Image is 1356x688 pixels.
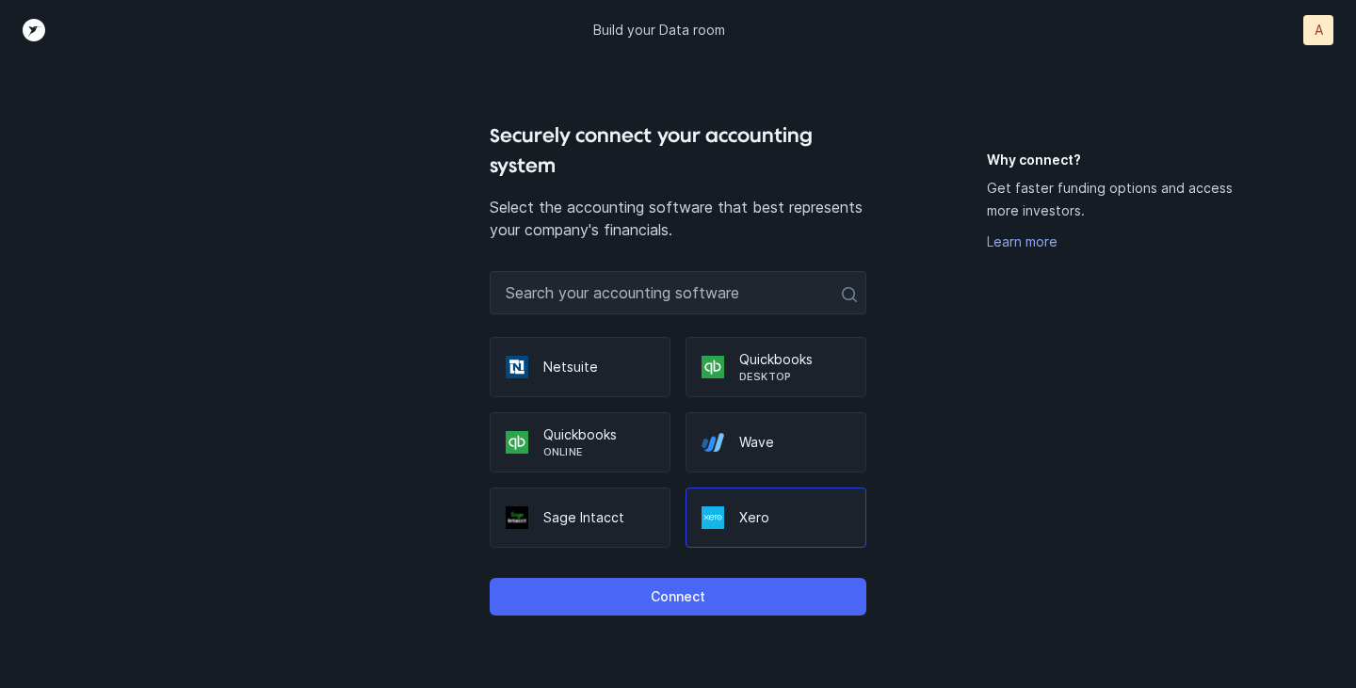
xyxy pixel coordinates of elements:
[739,369,850,384] p: Desktop
[686,337,866,397] div: QuickbooksDesktop
[739,508,850,527] p: Xero
[490,271,866,314] input: Search your accounting software
[739,350,850,369] p: Quickbooks
[686,412,866,472] div: Wave
[490,412,670,472] div: QuickbooksOnline
[987,151,1243,169] h5: Why connect?
[1303,15,1333,45] button: A
[543,444,654,459] p: Online
[490,578,866,616] button: Connect
[593,21,725,40] p: Build your Data room
[543,358,654,376] p: Netsuite
[651,585,705,608] p: Connect
[1315,21,1323,40] p: A
[543,508,654,527] p: Sage Intacct
[987,177,1243,222] p: Get faster funding options and access more investors.
[490,120,866,181] h4: Securely connect your accounting system
[686,488,866,548] div: Xero
[490,488,670,548] div: Sage Intacct
[987,233,1057,249] a: Learn more
[490,196,866,241] p: Select the accounting software that best represents your company's financials.
[490,337,670,397] div: Netsuite
[543,425,654,444] p: Quickbooks
[739,433,850,452] p: Wave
